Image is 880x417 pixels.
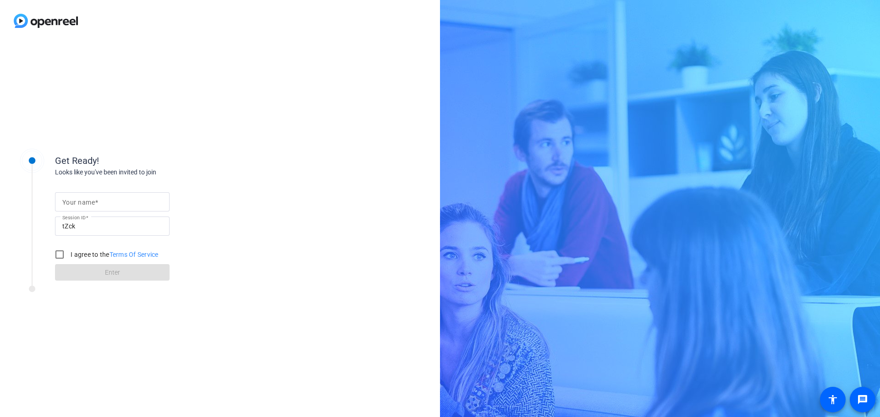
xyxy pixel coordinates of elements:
[55,168,238,177] div: Looks like you've been invited to join
[62,215,86,220] mat-label: Session ID
[62,199,95,206] mat-label: Your name
[55,154,238,168] div: Get Ready!
[827,394,838,405] mat-icon: accessibility
[69,250,159,259] label: I agree to the
[857,394,868,405] mat-icon: message
[110,251,159,258] a: Terms Of Service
